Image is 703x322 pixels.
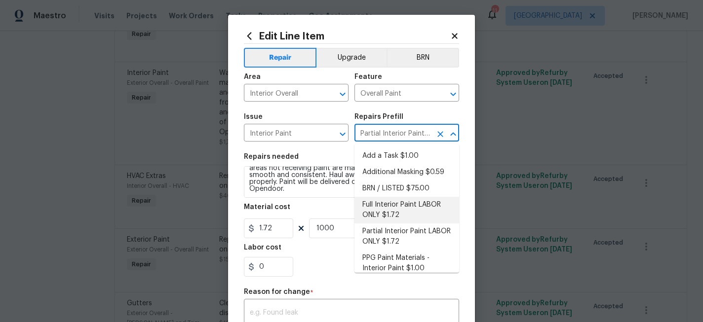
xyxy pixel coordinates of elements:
[354,180,459,197] li: BRN / LISTED $75.00
[354,73,382,80] h5: Feature
[244,153,299,160] h5: Repairs needed
[354,250,459,277] li: PPG Paint Materials - Interior Paint $1.00
[244,73,261,80] h5: Area
[433,127,447,141] button: Clear
[244,288,310,295] h5: Reason for change
[354,164,459,180] li: Additional Masking $0.59
[316,48,387,68] button: Upgrade
[244,31,450,41] h2: Edit Line Item
[244,166,459,198] textarea: Walk property and discuss with HPM if we can just do a partial color match repaint on areas of ho...
[336,87,350,101] button: Open
[354,148,459,164] li: Add a Task $1.00
[244,48,316,68] button: Repair
[336,127,350,141] button: Open
[244,244,281,251] h5: Labor cost
[354,113,403,120] h5: Repairs Prefill
[446,87,460,101] button: Open
[354,223,459,250] li: Partial Interior Paint LABOR ONLY $1.72
[244,204,290,211] h5: Material cost
[244,113,263,120] h5: Issue
[354,197,459,223] li: Full Interior Paint LABOR ONLY $1.72
[387,48,459,68] button: BRN
[446,127,460,141] button: Close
